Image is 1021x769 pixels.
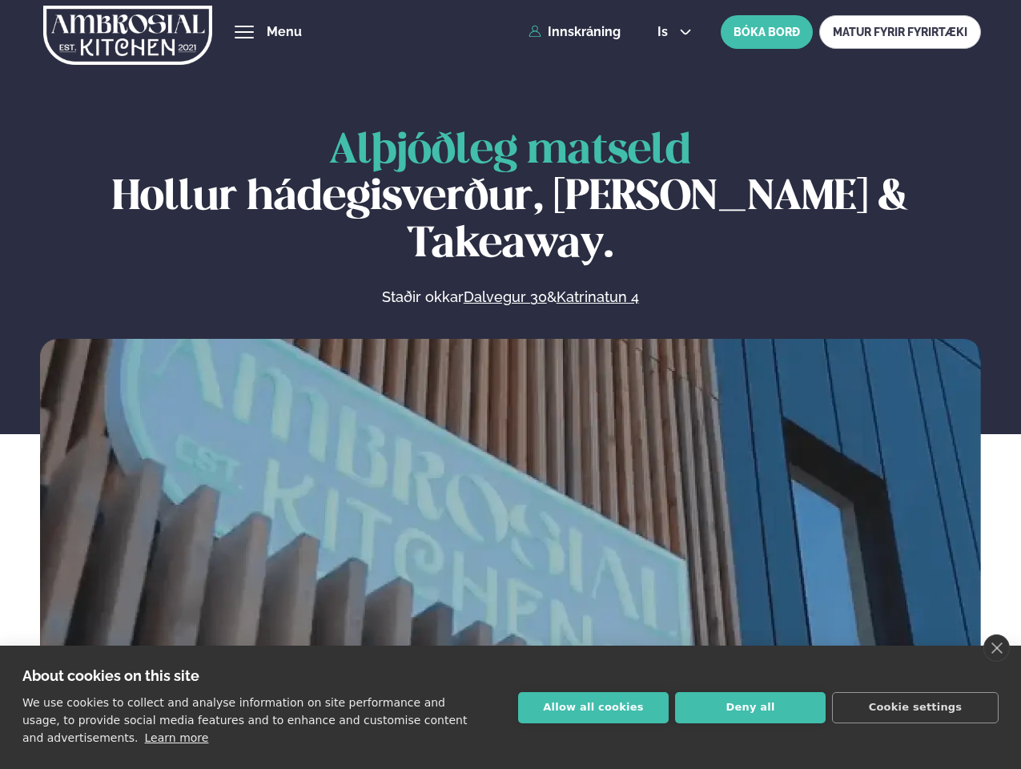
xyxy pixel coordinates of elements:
button: hamburger [235,22,254,42]
p: We use cookies to collect and analyse information on site performance and usage, to provide socia... [22,696,467,744]
a: Learn more [145,731,209,744]
a: Katrinatun 4 [557,288,639,307]
a: Innskráning [529,25,621,39]
img: logo [43,2,212,68]
strong: About cookies on this site [22,667,199,684]
a: MATUR FYRIR FYRIRTÆKI [819,15,981,49]
a: Dalvegur 30 [464,288,547,307]
button: Cookie settings [832,692,999,723]
span: Alþjóðleg matseld [329,131,691,171]
a: close [983,634,1010,662]
span: is [657,26,673,38]
p: Staðir okkar & [207,288,813,307]
button: Allow all cookies [518,692,669,723]
h1: Hollur hádegisverður, [PERSON_NAME] & Takeaway. [40,128,981,268]
button: is [645,26,705,38]
button: BÓKA BORÐ [721,15,813,49]
button: Deny all [675,692,826,723]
